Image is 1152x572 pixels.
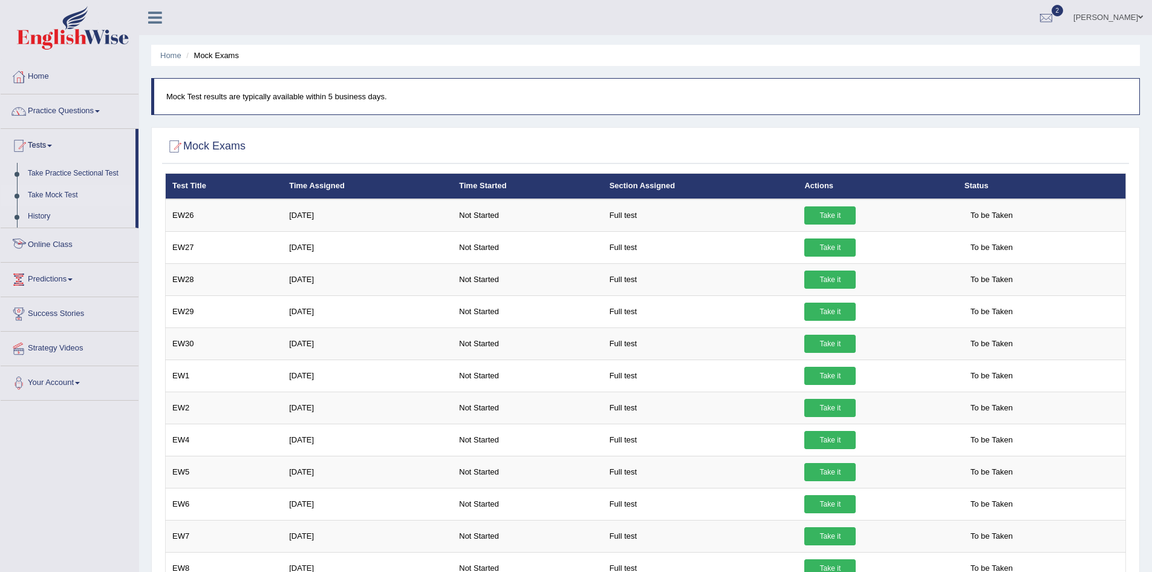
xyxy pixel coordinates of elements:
[452,488,602,520] td: Not Started
[166,91,1127,102] p: Mock Test results are typically available within 5 business days.
[804,238,856,257] a: Take it
[1,94,138,125] a: Practice Questions
[452,295,602,327] td: Not Started
[603,520,798,552] td: Full test
[282,392,452,424] td: [DATE]
[603,488,798,520] td: Full test
[1,228,138,258] a: Online Class
[282,327,452,360] td: [DATE]
[965,431,1019,449] span: To be Taken
[452,520,602,552] td: Not Started
[603,424,798,456] td: Full test
[165,137,246,156] h2: Mock Exams
[965,495,1019,513] span: To be Taken
[166,360,283,392] td: EW1
[804,399,856,417] a: Take it
[452,174,602,199] th: Time Started
[183,50,239,61] li: Mock Exams
[166,520,283,552] td: EW7
[452,327,602,360] td: Not Started
[166,488,283,520] td: EW6
[452,360,602,392] td: Not Started
[965,303,1019,321] span: To be Taken
[958,174,1126,199] th: Status
[282,174,452,199] th: Time Assigned
[160,51,181,60] a: Home
[965,335,1019,353] span: To be Taken
[804,495,856,513] a: Take it
[166,263,283,295] td: EW28
[804,431,856,449] a: Take it
[166,456,283,488] td: EW5
[282,295,452,327] td: [DATE]
[603,295,798,327] td: Full test
[22,206,135,228] a: History
[603,456,798,488] td: Full test
[166,174,283,199] th: Test Title
[965,399,1019,417] span: To be Taken
[282,424,452,456] td: [DATE]
[1,129,135,159] a: Tests
[166,327,283,360] td: EW30
[804,303,856,321] a: Take it
[804,367,856,385] a: Take it
[1052,5,1064,16] span: 2
[804,206,856,225] a: Take it
[804,463,856,481] a: Take it
[965,238,1019,257] span: To be Taken
[282,231,452,263] td: [DATE]
[166,295,283,327] td: EW29
[804,335,856,353] a: Take it
[166,231,283,263] td: EW27
[798,174,957,199] th: Actions
[965,527,1019,545] span: To be Taken
[282,199,452,232] td: [DATE]
[965,367,1019,385] span: To be Taken
[1,297,138,327] a: Success Stories
[603,392,798,424] td: Full test
[166,199,283,232] td: EW26
[603,327,798,360] td: Full test
[452,231,602,263] td: Not Started
[603,263,798,295] td: Full test
[1,263,138,293] a: Predictions
[452,392,602,424] td: Not Started
[965,463,1019,481] span: To be Taken
[1,332,138,362] a: Strategy Videos
[282,456,452,488] td: [DATE]
[1,60,138,90] a: Home
[603,231,798,263] td: Full test
[282,263,452,295] td: [DATE]
[282,360,452,392] td: [DATE]
[965,271,1019,289] span: To be Taken
[804,527,856,545] a: Take it
[603,360,798,392] td: Full test
[603,199,798,232] td: Full test
[166,392,283,424] td: EW2
[452,456,602,488] td: Not Started
[452,263,602,295] td: Not Started
[22,185,135,206] a: Take Mock Test
[804,271,856,289] a: Take it
[603,174,798,199] th: Section Assigned
[166,424,283,456] td: EW4
[22,163,135,185] a: Take Practice Sectional Test
[282,488,452,520] td: [DATE]
[282,520,452,552] td: [DATE]
[452,424,602,456] td: Not Started
[965,206,1019,225] span: To be Taken
[1,366,138,396] a: Your Account
[452,199,602,232] td: Not Started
